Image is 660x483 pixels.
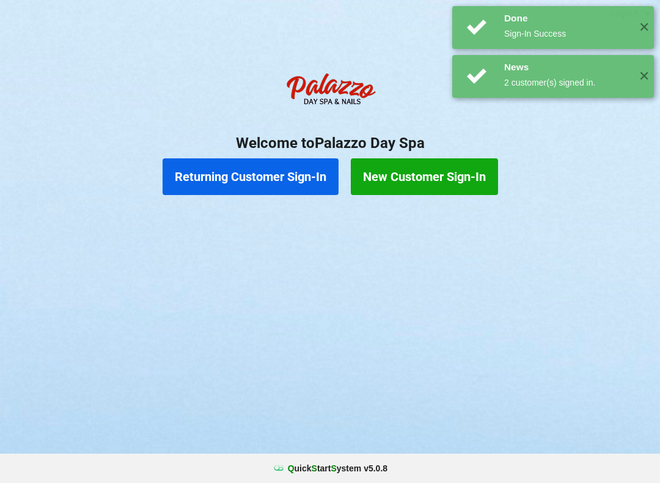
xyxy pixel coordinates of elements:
[504,12,629,24] div: Done
[273,462,285,474] img: favicon.ico
[288,462,387,474] b: uick tart ystem v 5.0.8
[351,158,498,195] button: New Customer Sign-In
[504,28,629,40] div: Sign-In Success
[288,463,295,473] span: Q
[504,76,629,89] div: 2 customer(s) signed in.
[163,158,339,195] button: Returning Customer Sign-In
[312,463,317,473] span: S
[281,67,379,116] img: PalazzoDaySpaNails-Logo.png
[331,463,336,473] span: S
[504,61,629,73] div: News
